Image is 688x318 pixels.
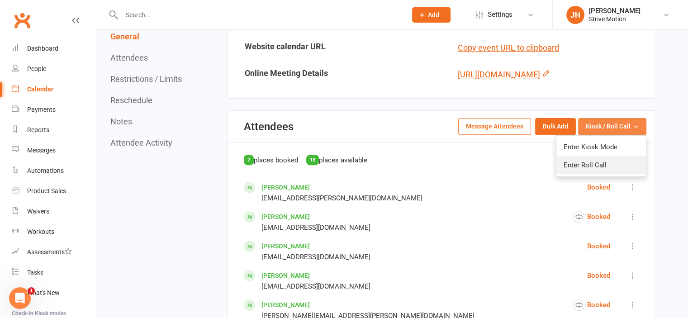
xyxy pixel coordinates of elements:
[261,252,370,262] div: [EMAIL_ADDRESS][DOMAIN_NAME]
[587,182,610,193] div: Booked
[228,62,441,88] td: Online Meeting Details
[458,118,531,134] button: Message Attendees
[319,156,367,164] span: places available
[573,299,610,311] div: Booked
[12,201,95,222] a: Waivers
[27,147,56,154] div: Messages
[9,287,31,309] iframe: Intercom live chat
[244,155,254,165] div: 7
[306,155,319,165] div: 13
[12,262,95,283] a: Tasks
[261,301,310,309] a: [PERSON_NAME]
[27,126,49,133] div: Reports
[566,6,584,24] div: JH
[556,138,646,156] a: Enter Kiosk Mode
[412,7,451,23] button: Add
[28,287,35,294] span: 1
[578,118,646,134] button: Kiosk / Roll Call
[458,42,559,55] button: Copy event URL to clipboard
[27,187,66,195] div: Product Sales
[110,117,132,126] button: Notes
[27,228,54,235] div: Workouts
[27,248,72,256] div: Assessments
[587,270,610,281] div: Booked
[119,9,400,21] input: Search...
[12,222,95,242] a: Workouts
[261,193,422,204] div: [EMAIL_ADDRESS][PERSON_NAME][DOMAIN_NAME]
[11,9,33,32] a: Clubworx
[488,5,512,25] span: Settings
[27,106,56,113] div: Payments
[110,53,148,62] button: Attendees
[12,79,95,100] a: Calendar
[587,241,610,252] div: Booked
[12,140,95,161] a: Messages
[589,15,641,23] div: Strive Motion
[12,38,95,59] a: Dashboard
[586,121,631,131] span: Kiosk / Roll Call
[228,35,441,61] td: Website calendar URL
[12,120,95,140] a: Reports
[27,167,64,174] div: Automations
[12,100,95,120] a: Payments
[110,95,152,105] button: Reschedule
[428,11,439,19] span: Add
[110,32,139,41] button: General
[27,269,43,276] div: Tasks
[261,281,370,292] div: [EMAIL_ADDRESS][DOMAIN_NAME]
[254,156,298,164] span: places booked
[261,184,310,191] a: [PERSON_NAME]
[12,283,95,303] a: What's New
[458,70,540,79] a: [URL][DOMAIN_NAME]
[12,59,95,79] a: People
[589,7,641,15] div: [PERSON_NAME]
[261,222,370,233] div: [EMAIL_ADDRESS][DOMAIN_NAME]
[27,65,46,72] div: People
[535,118,576,134] button: Bulk Add
[27,208,49,215] div: Waivers
[27,85,53,93] div: Calendar
[556,156,646,174] a: Enter Roll Call
[110,74,182,84] button: Restrictions / Limits
[110,138,172,147] button: Attendee Activity
[27,45,58,52] div: Dashboard
[244,120,294,133] div: Attendees
[261,213,310,220] a: [PERSON_NAME]
[573,211,610,223] div: Booked
[261,272,310,279] a: [PERSON_NAME]
[12,181,95,201] a: Product Sales
[12,242,95,262] a: Assessments
[27,289,60,296] div: What's New
[261,242,310,250] a: [PERSON_NAME]
[12,161,95,181] a: Automations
